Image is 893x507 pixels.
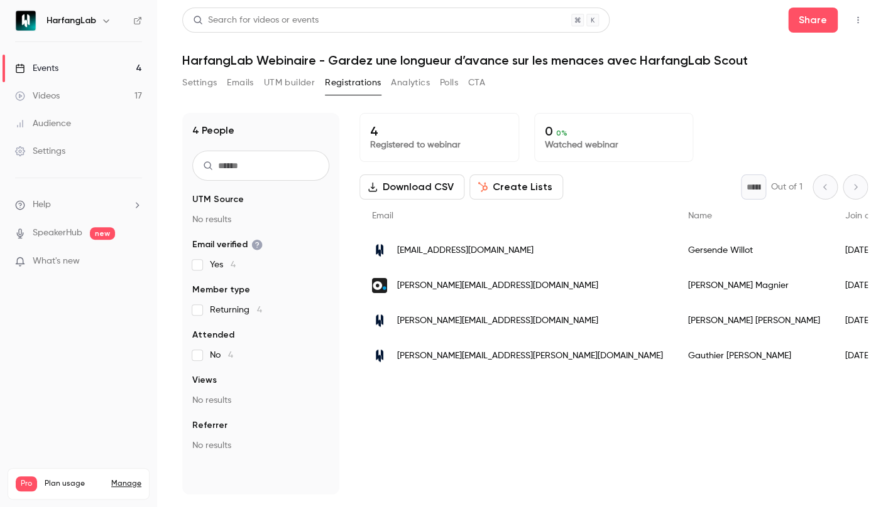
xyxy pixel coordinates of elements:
[192,123,234,138] h1: 4 People
[688,211,712,220] span: Name
[210,349,233,361] span: No
[15,90,60,102] div: Videos
[676,268,833,303] div: [PERSON_NAME] Magnier
[192,329,234,341] span: Attended
[372,348,387,363] img: harfanglab.fr
[15,145,65,157] div: Settings
[192,238,263,251] span: Email verified
[359,174,464,200] button: Download CSV
[556,129,567,137] span: 0 %
[372,243,387,258] img: harfanglab.fr
[227,73,253,93] button: Emails
[676,338,833,373] div: Gauthier [PERSON_NAME]
[788,8,838,33] button: Share
[192,213,329,226] p: No results
[370,139,508,151] p: Registered to webinar
[15,62,58,75] div: Events
[15,117,71,130] div: Audience
[111,479,141,489] a: Manage
[231,260,236,269] span: 4
[192,419,227,432] span: Referrer
[193,14,319,27] div: Search for videos or events
[545,124,683,139] p: 0
[845,211,884,220] span: Join date
[676,233,833,268] div: Gersende Willot
[192,193,329,452] section: facet-groups
[192,439,329,452] p: No results
[16,476,37,491] span: Pro
[127,256,142,267] iframe: Noticeable Trigger
[391,73,430,93] button: Analytics
[372,211,393,220] span: Email
[469,174,563,200] button: Create Lists
[468,73,485,93] button: CTA
[370,124,508,139] p: 4
[210,259,236,271] span: Yes
[228,351,233,360] span: 4
[325,73,381,93] button: Registrations
[372,278,387,293] img: groupeonepoint.com
[192,284,250,296] span: Member type
[192,374,217,387] span: Views
[90,227,115,240] span: new
[47,14,96,27] h6: HarfangLab
[33,255,80,268] span: What's new
[182,73,217,93] button: Settings
[257,306,262,314] span: 4
[397,244,534,257] span: [EMAIL_ADDRESS][DOMAIN_NAME]
[264,73,315,93] button: UTM builder
[372,313,387,328] img: harfanglab.fr
[397,279,598,292] span: [PERSON_NAME][EMAIL_ADDRESS][DOMAIN_NAME]
[210,304,262,316] span: Returning
[15,198,142,211] li: help-dropdown-opener
[676,303,833,338] div: [PERSON_NAME] [PERSON_NAME]
[440,73,458,93] button: Polls
[182,53,868,68] h1: HarfangLab Webinaire - Gardez une longueur d’avance sur les menaces avec HarfangLab Scout
[33,198,51,211] span: Help
[45,479,104,489] span: Plan usage
[397,350,663,363] span: [PERSON_NAME][EMAIL_ADDRESS][PERSON_NAME][DOMAIN_NAME]
[192,394,329,407] p: No results
[545,139,683,151] p: Watched webinar
[16,11,36,31] img: HarfangLab
[192,193,244,206] span: UTM Source
[771,181,803,193] p: Out of 1
[33,227,82,240] a: SpeakerHub
[397,314,598,328] span: [PERSON_NAME][EMAIL_ADDRESS][DOMAIN_NAME]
